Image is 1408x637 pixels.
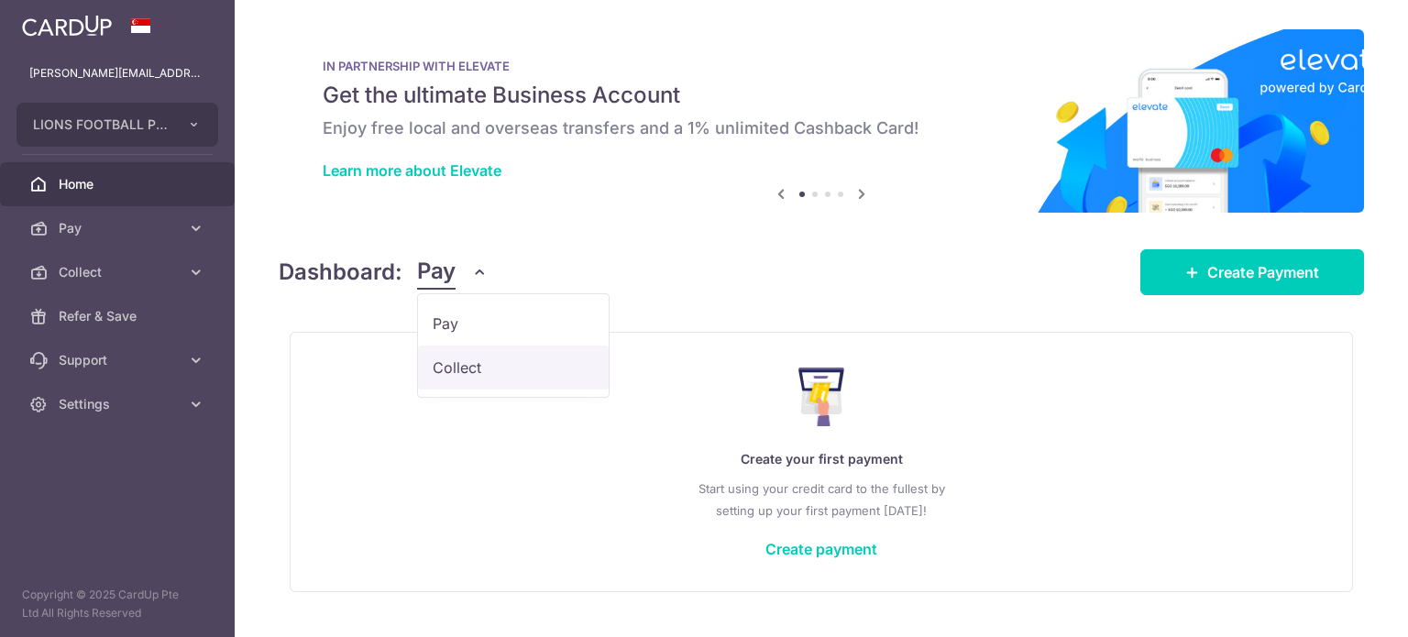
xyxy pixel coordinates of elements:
[59,219,180,237] span: Pay
[327,478,1315,522] p: Start using your credit card to the fullest by setting up your first payment [DATE]!
[59,307,180,325] span: Refer & Save
[765,540,877,558] a: Create payment
[22,15,112,37] img: CardUp
[1207,261,1319,283] span: Create Payment
[279,256,402,289] h4: Dashboard:
[16,103,218,147] button: LIONS FOOTBALL PTE. LTD.
[323,81,1320,110] h5: Get the ultimate Business Account
[417,255,488,290] button: Pay
[418,346,609,390] a: Collect
[323,117,1320,139] h6: Enjoy free local and overseas transfers and a 1% unlimited Cashback Card!
[323,161,501,180] a: Learn more about Elevate
[417,255,456,290] span: Pay
[433,313,594,335] span: Pay
[59,395,180,413] span: Settings
[798,368,845,426] img: Make Payment
[33,115,169,134] span: LIONS FOOTBALL PTE. LTD.
[323,59,1320,73] p: IN PARTNERSHIP WITH ELEVATE
[327,448,1315,470] p: Create your first payment
[59,351,180,369] span: Support
[29,64,205,82] p: [PERSON_NAME][EMAIL_ADDRESS][DOMAIN_NAME]
[59,263,180,281] span: Collect
[59,175,180,193] span: Home
[279,29,1364,213] img: Renovation banner
[417,293,610,398] ul: Pay
[1140,249,1364,295] a: Create Payment
[418,302,609,346] a: Pay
